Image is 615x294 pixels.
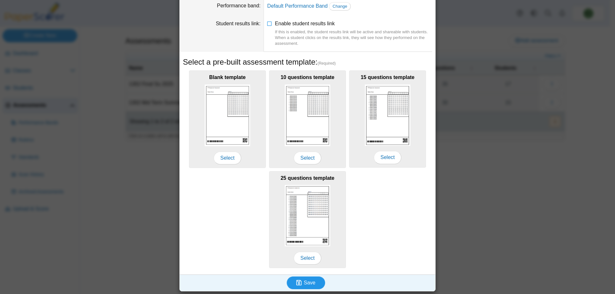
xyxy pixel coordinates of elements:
[317,61,336,66] span: (Required)
[275,29,432,47] div: If this is enabled, the student results link will be active and shareable with students. When a s...
[374,151,401,164] span: Select
[329,2,351,11] a: Change
[285,185,330,246] img: scan_sheet_25_questions.png
[205,84,250,146] img: scan_sheet_blank.png
[361,75,414,80] b: 15 questions template
[365,84,410,146] img: scan_sheet_15_questions.png
[281,75,334,80] b: 10 questions template
[304,280,315,285] span: Save
[285,84,330,146] img: scan_sheet_10_questions.png
[214,152,241,164] span: Select
[267,3,328,9] a: Default Performance Band
[287,276,325,289] button: Save
[216,21,261,26] label: Student results link
[281,175,334,181] b: 25 questions template
[217,3,260,8] label: Performance band
[183,57,432,68] h5: Select a pre-built assessment template:
[332,4,347,9] span: Change
[294,252,321,265] span: Select
[275,21,432,47] span: Enable student results link
[209,75,246,80] b: Blank template
[294,152,321,164] span: Select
